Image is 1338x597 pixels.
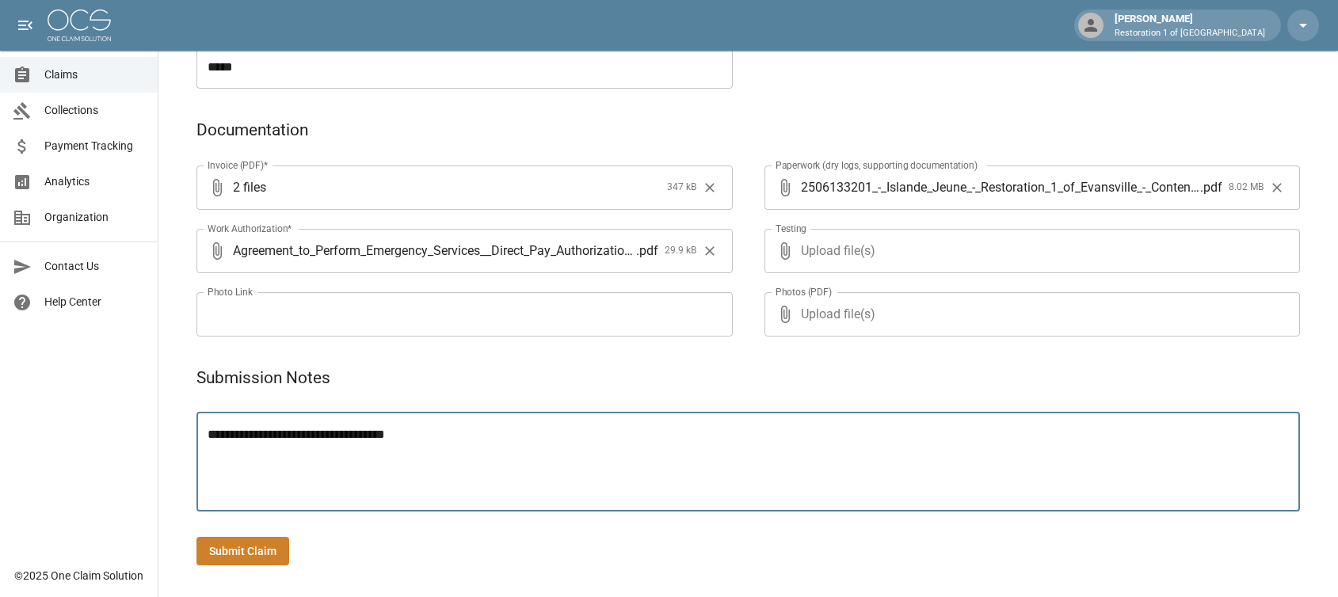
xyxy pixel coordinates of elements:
[44,67,145,83] span: Claims
[44,294,145,310] span: Help Center
[233,165,661,210] span: 2 files
[776,158,978,172] label: Paperwork (dry logs, supporting documentation)
[208,158,269,172] label: Invoice (PDF)*
[1115,27,1265,40] p: Restoration 1 of [GEOGRAPHIC_DATA]
[208,222,292,235] label: Work Authorization*
[44,209,145,226] span: Organization
[776,285,832,298] label: Photos (PDF)
[801,229,1258,273] span: Upload file(s)
[801,292,1258,337] span: Upload file(s)
[636,241,658,260] span: . pdf
[44,173,145,190] span: Analytics
[1265,176,1289,200] button: Clear
[667,180,696,196] span: 347 kB
[776,222,806,235] label: Testing
[208,285,253,298] label: Photo Link
[1200,178,1222,196] span: . pdf
[10,10,41,41] button: open drawer
[44,102,145,119] span: Collections
[1229,180,1264,196] span: 8.02 MB
[665,243,696,259] span: 29.9 kB
[698,176,722,200] button: Clear
[196,537,289,566] button: Submit Claim
[801,178,1201,196] span: 2506133201_-_Islande_Jeune_-_Restoration_1_of_Evansville_-_Content_Bundle
[44,138,145,154] span: Payment Tracking
[48,10,111,41] img: ocs-logo-white-transparent.png
[698,239,722,263] button: Clear
[1108,11,1271,40] div: [PERSON_NAME]
[44,258,145,275] span: Contact Us
[233,241,636,260] span: Agreement_to_Perform_Emergency_Services__Direct_Pay_Authorization___Assignment_of_Benefits_-_2506...
[14,568,143,584] div: © 2025 One Claim Solution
